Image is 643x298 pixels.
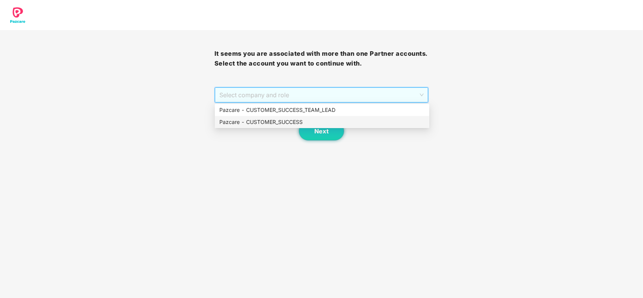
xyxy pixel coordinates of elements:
[219,106,425,114] div: Pazcare - CUSTOMER_SUCCESS_TEAM_LEAD
[219,88,424,102] span: Select company and role
[214,49,429,68] h3: It seems you are associated with more than one Partner accounts. Select the account you want to c...
[314,128,329,135] span: Next
[215,104,429,116] div: Pazcare - CUSTOMER_SUCCESS_TEAM_LEAD
[215,116,429,128] div: Pazcare - CUSTOMER_SUCCESS
[299,122,344,141] button: Next
[219,118,425,126] div: Pazcare - CUSTOMER_SUCCESS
